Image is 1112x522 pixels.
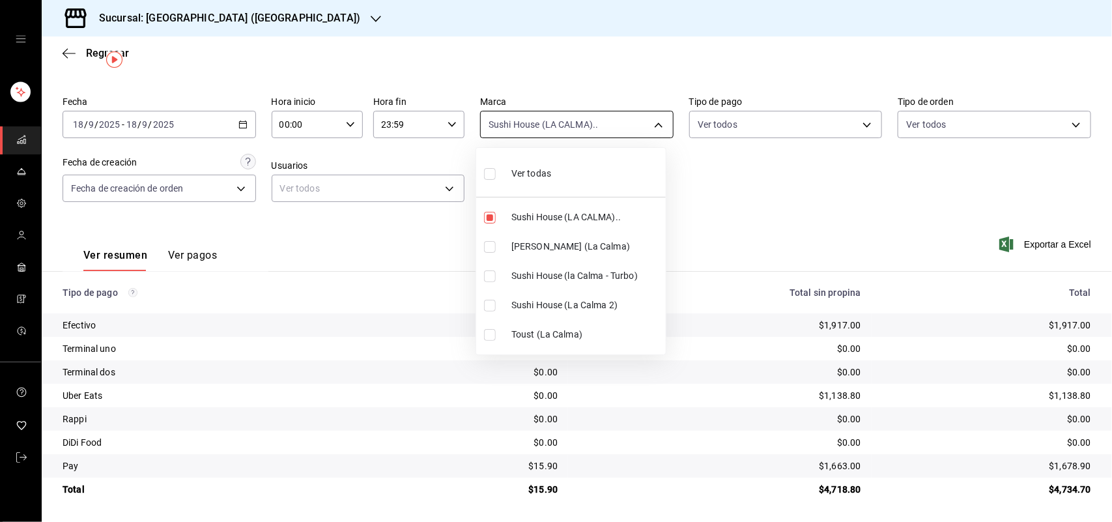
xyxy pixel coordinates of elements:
span: Toust (La Calma) [511,328,661,341]
span: Ver todas [511,167,551,181]
span: Sushi House (LA CALMA).. [511,210,661,224]
img: Tooltip marker [106,51,122,68]
span: [PERSON_NAME] (La Calma) [511,240,661,254]
span: Sushi House (La Calma 2) [511,298,661,312]
span: Sushi House (la Calma - Turbo) [511,269,661,283]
